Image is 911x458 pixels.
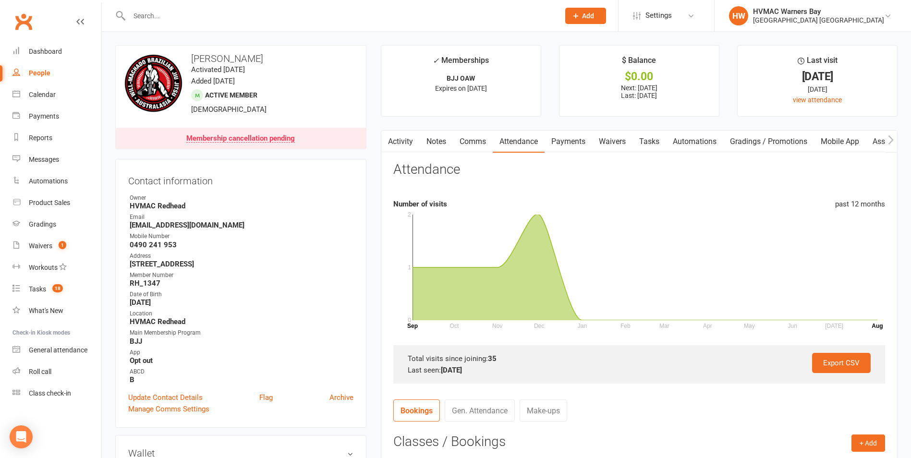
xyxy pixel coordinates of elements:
div: Last visit [798,54,838,72]
span: Add [582,12,594,20]
div: Location [130,309,353,318]
div: Gradings [29,220,56,228]
a: Class kiosk mode [12,383,101,404]
p: Next: [DATE] Last: [DATE] [568,84,710,99]
a: Reports [12,127,101,149]
span: [DEMOGRAPHIC_DATA] [191,105,267,114]
a: Manage Comms Settings [128,403,209,415]
div: Main Membership Program [130,328,353,337]
a: Messages [12,149,101,170]
a: Attendance [493,131,545,153]
strong: [EMAIL_ADDRESS][DOMAIN_NAME] [130,221,353,229]
strong: RH_1347 [130,279,353,288]
div: People [29,69,50,77]
a: Clubworx [12,10,36,34]
a: People [12,62,101,84]
a: Export CSV [812,353,871,373]
div: App [130,348,353,357]
h3: Attendance [393,162,460,177]
span: Expires on [DATE] [435,84,487,92]
div: Address [130,252,353,261]
span: 18 [52,284,63,292]
a: Make-ups [520,399,567,422]
div: Member Number [130,271,353,280]
div: Calendar [29,91,56,98]
strong: BJJ OAW [447,74,475,82]
div: Email [130,213,353,222]
div: Payments [29,112,59,120]
strong: 35 [488,354,497,363]
div: Waivers [29,242,52,250]
div: Dashboard [29,48,62,55]
a: Bookings [393,399,440,422]
a: Activity [381,131,420,153]
div: Mobile Number [130,232,353,241]
span: Active member [205,91,257,99]
div: $0.00 [568,72,710,82]
a: Tasks 18 [12,278,101,300]
img: image1705542773.png [123,53,183,113]
div: Automations [29,177,68,185]
div: Open Intercom Messenger [10,425,33,448]
div: Messages [29,156,59,163]
input: Search... [126,9,553,23]
strong: BJJ [130,337,353,346]
div: past 12 months [835,198,885,210]
div: Roll call [29,368,51,375]
a: Product Sales [12,192,101,214]
h3: Contact information [128,172,353,186]
div: Membership cancellation pending [186,135,295,143]
div: $ Balance [622,54,656,72]
div: Product Sales [29,199,70,206]
div: General attendance [29,346,87,354]
div: Last seen: [408,364,871,376]
h3: [PERSON_NAME] [123,53,358,64]
strong: Opt out [130,356,353,365]
a: Notes [420,131,453,153]
time: Activated [DATE] [191,65,245,74]
i: ✓ [433,56,439,65]
a: Dashboard [12,41,101,62]
div: [DATE] [746,84,888,95]
div: Workouts [29,264,58,271]
div: Reports [29,134,52,142]
div: Tasks [29,285,46,293]
strong: 0490 241 953 [130,241,353,249]
div: Memberships [433,54,489,72]
a: Waivers 1 [12,235,101,257]
a: Gradings [12,214,101,235]
a: Archive [329,392,353,403]
span: 1 [59,241,66,249]
div: Owner [130,193,353,203]
a: Roll call [12,361,101,383]
strong: [STREET_ADDRESS] [130,260,353,268]
strong: HVMAC Redhead [130,317,353,326]
div: Class check-in [29,389,71,397]
strong: B [130,375,353,384]
strong: [DATE] [441,366,462,374]
a: Waivers [592,131,632,153]
a: Payments [545,131,592,153]
button: + Add [851,434,885,452]
h3: Classes / Bookings [393,434,885,449]
a: Flag [259,392,273,403]
time: Added [DATE] [191,77,235,85]
a: Gradings / Promotions [723,131,814,153]
strong: [DATE] [130,298,353,307]
a: Comms [453,131,493,153]
a: Automations [666,131,723,153]
div: HVMAC Warners Bay [753,7,884,16]
a: Update Contact Details [128,392,203,403]
a: view attendance [793,96,842,104]
a: What's New [12,300,101,322]
a: Payments [12,106,101,127]
div: ABCD [130,367,353,376]
a: Gen. Attendance [445,399,515,422]
div: Date of Birth [130,290,353,299]
div: [GEOGRAPHIC_DATA] [GEOGRAPHIC_DATA] [753,16,884,24]
div: [DATE] [746,72,888,82]
div: Total visits since joining: [408,353,871,364]
a: Tasks [632,131,666,153]
a: Calendar [12,84,101,106]
a: General attendance kiosk mode [12,339,101,361]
